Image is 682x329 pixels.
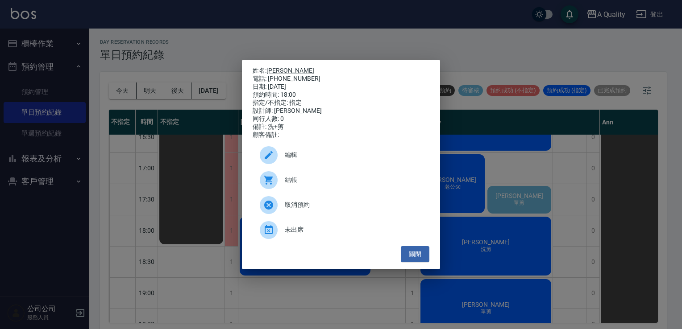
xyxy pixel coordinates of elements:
span: 結帳 [285,175,422,185]
a: 結帳 [253,168,429,193]
div: 同行人數: 0 [253,115,429,123]
div: 編輯 [253,143,429,168]
div: 日期: [DATE] [253,83,429,91]
div: 電話: [PHONE_NUMBER] [253,75,429,83]
span: 未出席 [285,225,422,234]
div: 設計師: [PERSON_NAME] [253,107,429,115]
span: 編輯 [285,150,422,160]
div: 預約時間: 18:00 [253,91,429,99]
a: [PERSON_NAME] [266,67,314,74]
div: 未出席 [253,218,429,243]
div: 取消預約 [253,193,429,218]
button: 關閉 [401,246,429,263]
div: 顧客備註: [253,131,429,139]
div: 備註: 洗+剪 [253,123,429,131]
span: 取消預約 [285,200,422,210]
div: 指定/不指定: 指定 [253,99,429,107]
p: 姓名: [253,67,429,75]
